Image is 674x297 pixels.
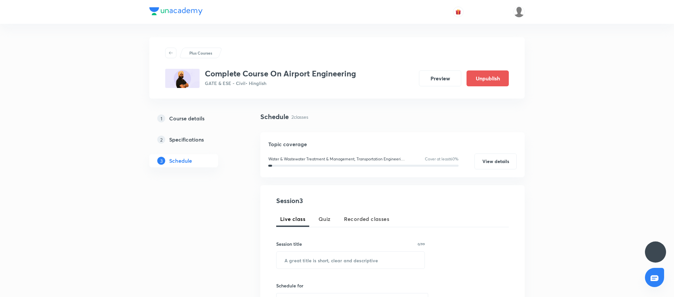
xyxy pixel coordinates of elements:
[276,282,425,289] h6: Schedule for
[149,133,239,146] a: 2Specifications
[652,248,659,256] img: ttu
[453,7,464,17] button: avatar
[513,6,525,18] img: Rajalakshmi
[291,113,308,120] p: 2 classes
[169,136,204,144] h5: Specifications
[280,215,305,223] span: Live class
[419,70,461,86] button: Preview
[455,9,461,15] img: avatar
[165,69,200,88] img: A40B6913-102D-48F3-B0EF-6C32C4F30FCC_plus.png
[418,242,425,246] p: 0/99
[169,114,205,122] h5: Course details
[268,156,406,162] p: Water & Wastewater Treatment & Management, Transportation Engineering, Construction materials and...
[205,80,356,87] p: GATE & ESE - Civil • Hinglish
[157,157,165,165] p: 3
[277,252,425,269] input: A great title is short, clear and descriptive
[474,153,517,169] button: View details
[205,69,356,78] h3: Complete Course On Airport Engineering
[467,70,509,86] button: Unpublish
[149,7,203,17] a: Company Logo
[157,114,165,122] p: 1
[276,240,302,247] h6: Session title
[318,215,331,223] span: Quiz
[268,140,517,148] h5: Topic coverage
[260,112,289,122] h4: Schedule
[157,136,165,144] p: 2
[425,156,459,162] p: Cover at least 60 %
[169,157,192,165] h5: Schedule
[149,7,203,15] img: Company Logo
[344,215,389,223] span: Recorded classes
[276,196,397,206] h4: Session 3
[149,112,239,125] a: 1Course details
[189,50,212,56] p: Plus Courses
